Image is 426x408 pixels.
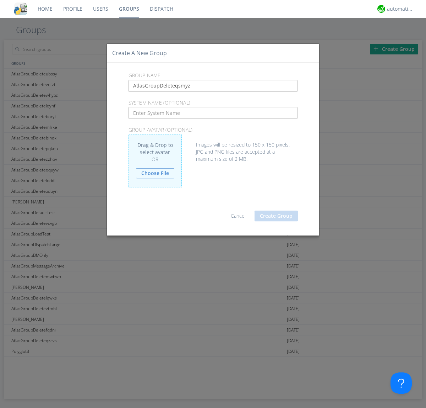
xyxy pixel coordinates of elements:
[136,168,174,178] a: Choose File
[112,49,167,57] h4: Create a New Group
[123,72,303,80] p: Group Name
[129,80,298,92] input: Enter Group Name
[255,211,298,221] button: Create Group
[123,99,303,107] p: System Name (optional)
[14,2,27,15] img: cddb5a64eb264b2086981ab96f4c1ba7
[377,5,385,13] img: d2d01cd9b4174d08988066c6d424eccd
[136,156,174,163] div: OR
[231,212,246,219] a: Cancel
[387,5,414,12] div: automation+atlas
[129,134,182,187] div: Drag & Drop to select avatar
[129,134,298,163] div: Images will be resized to 150 x 150 pixels. JPG and PNG files are accepted at a maximum size of 2...
[129,107,298,119] input: Enter System Name
[123,126,303,134] p: Group Avatar (optional)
